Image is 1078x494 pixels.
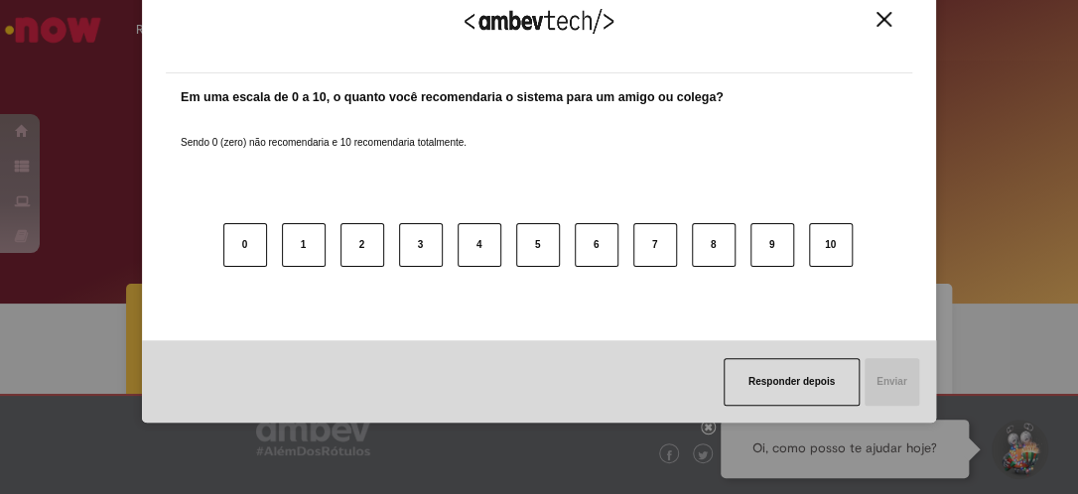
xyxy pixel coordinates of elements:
button: 6 [575,223,618,267]
button: 9 [750,223,794,267]
label: Sendo 0 (zero) não recomendaria e 10 recomendaria totalmente. [181,112,467,150]
button: 7 [633,223,677,267]
button: 1 [282,223,326,267]
button: 5 [516,223,560,267]
button: 4 [458,223,501,267]
img: Close [876,12,891,27]
button: Close [871,11,897,28]
button: 8 [692,223,736,267]
img: Logo Ambevtech [465,9,613,34]
label: Em uma escala de 0 a 10, o quanto você recomendaria o sistema para um amigo ou colega? [181,88,724,107]
button: 0 [223,223,267,267]
button: Responder depois [724,358,860,406]
button: 2 [340,223,384,267]
button: 3 [399,223,443,267]
button: 10 [809,223,853,267]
